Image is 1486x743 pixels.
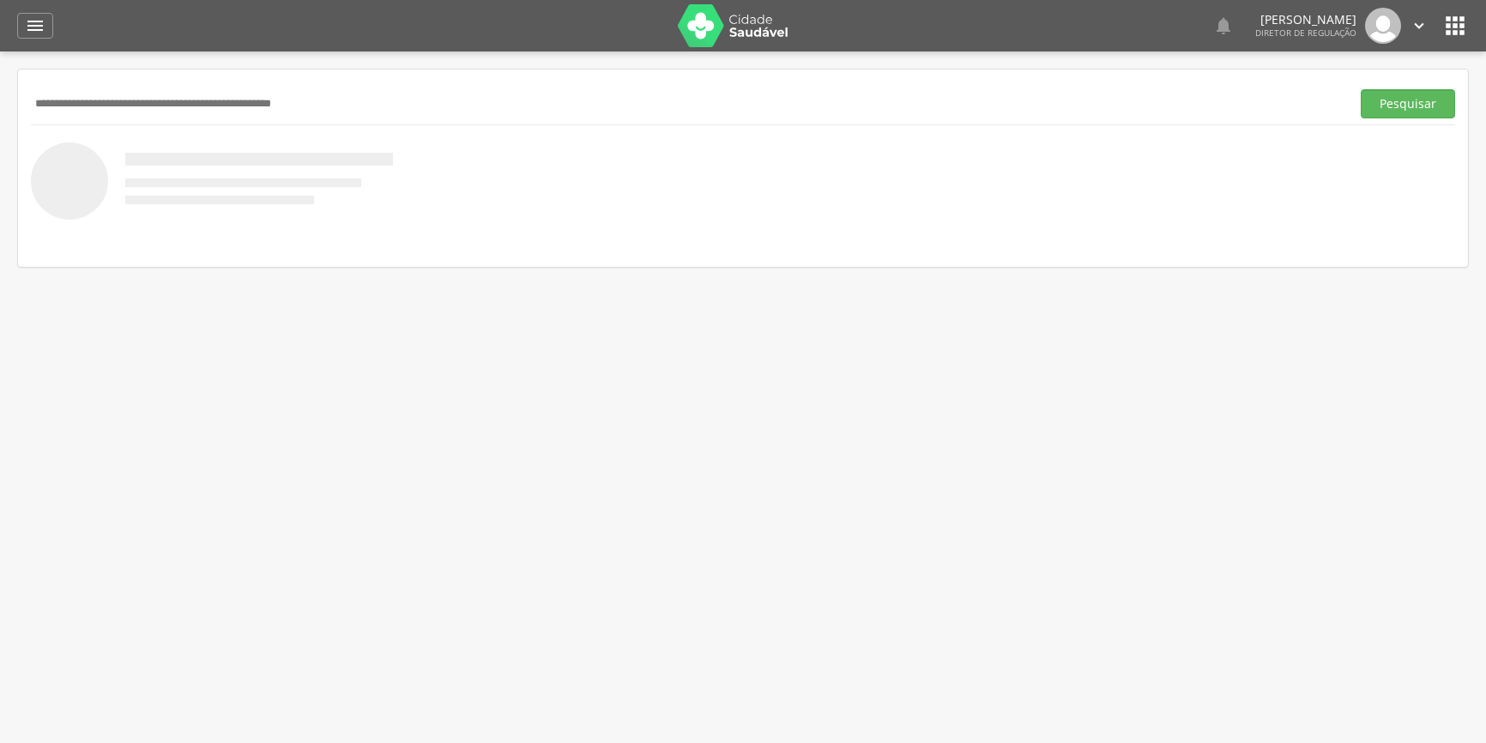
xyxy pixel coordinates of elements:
[1361,89,1455,118] button: Pesquisar
[1410,16,1429,35] i: 
[1255,27,1356,39] span: Diretor de regulação
[1213,15,1234,36] i: 
[1410,8,1429,44] a: 
[1213,8,1234,44] a: 
[17,13,53,39] a: 
[1255,14,1356,26] p: [PERSON_NAME]
[25,15,45,36] i: 
[1441,12,1469,39] i: 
